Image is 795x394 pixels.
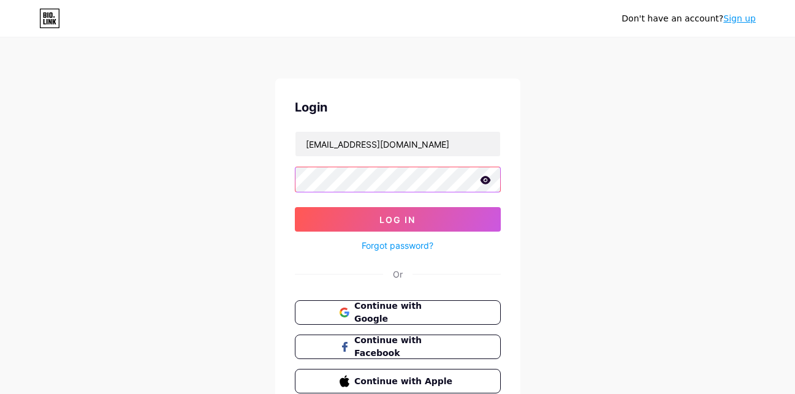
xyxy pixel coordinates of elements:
[354,375,455,388] span: Continue with Apple
[379,214,416,225] span: Log In
[295,335,501,359] button: Continue with Facebook
[295,207,501,232] button: Log In
[362,239,433,252] a: Forgot password?
[393,268,403,281] div: Or
[295,98,501,116] div: Login
[354,300,455,325] span: Continue with Google
[723,13,756,23] a: Sign up
[295,132,500,156] input: Username
[295,300,501,325] button: Continue with Google
[622,12,756,25] div: Don't have an account?
[354,334,455,360] span: Continue with Facebook
[295,369,501,393] button: Continue with Apple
